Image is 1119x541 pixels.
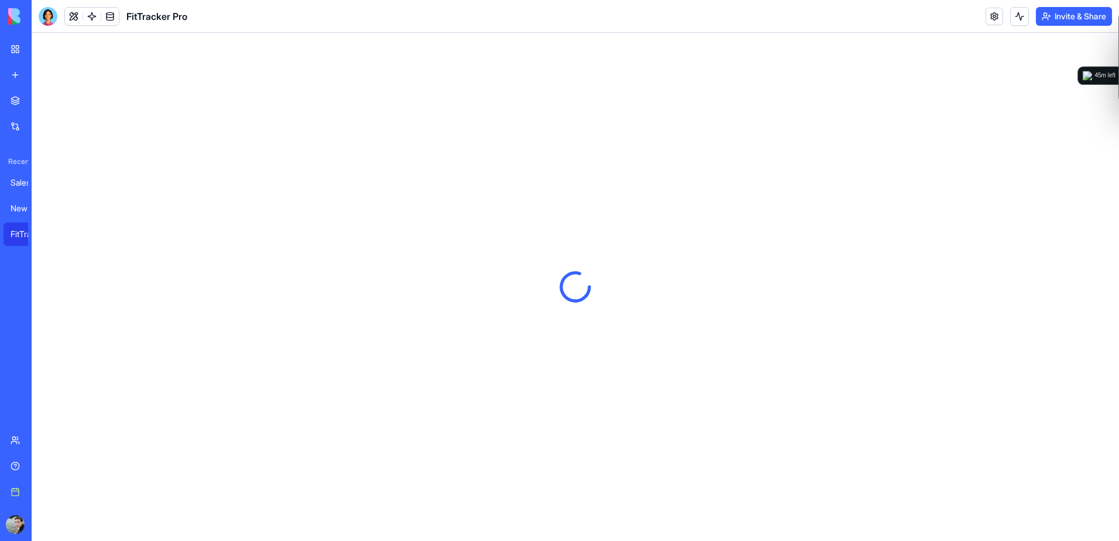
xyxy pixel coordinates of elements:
img: ACg8ocLgft2zbYhxCVX_QnRk8wGO17UHpwh9gymK_VQRDnGx1cEcXohv=s96-c [6,515,25,534]
a: New App [4,197,50,220]
span: Recent [4,157,28,166]
div: Sales OS [11,177,43,189]
div: New App [11,203,43,214]
a: FitTracker Pro [4,222,50,246]
div: FitTracker Pro [11,228,43,240]
a: Sales OS [4,171,50,194]
button: Invite & Share [1036,7,1112,26]
div: 45m left [1094,71,1115,80]
span: FitTracker Pro [126,9,187,23]
img: logo [8,8,81,25]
